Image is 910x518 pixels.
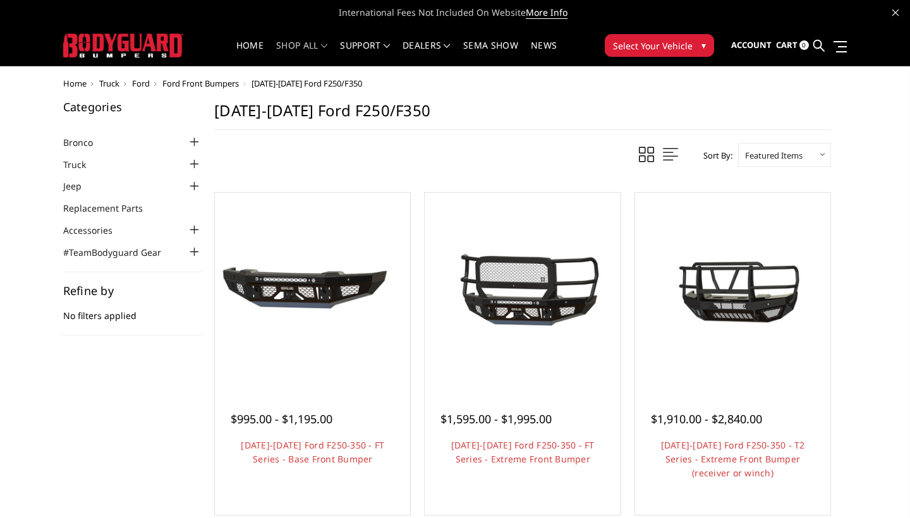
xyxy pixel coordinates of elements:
a: Ford Front Bumpers [162,78,239,89]
a: Home [63,78,87,89]
span: $1,595.00 - $1,995.00 [440,411,552,426]
a: #TeamBodyguard Gear [63,246,177,259]
a: 2023-2025 Ford F250-350 - FT Series - Extreme Front Bumper 2023-2025 Ford F250-350 - FT Series - ... [428,196,617,385]
span: 0 [799,40,809,50]
span: [DATE]-[DATE] Ford F250/F350 [252,78,362,89]
img: 2023-2025 Ford F250-350 - FT Series - Base Front Bumper [218,246,407,335]
span: Account [731,39,772,51]
a: SEMA Show [463,41,518,66]
a: Home [236,41,264,66]
span: $1,910.00 - $2,840.00 [651,411,762,426]
a: News [531,41,557,66]
a: [DATE]-[DATE] Ford F250-350 - FT Series - Extreme Front Bumper [451,439,595,465]
a: Truck [63,158,102,171]
a: shop all [276,41,327,66]
a: 2023-2025 Ford F250-350 - T2 Series - Extreme Front Bumper (receiver or winch) 2023-2025 Ford F25... [638,196,827,385]
button: Select Your Vehicle [605,34,714,57]
a: Jeep [63,179,97,193]
a: Truck [99,78,119,89]
div: No filters applied [63,285,202,335]
a: Account [731,28,772,63]
label: Sort By: [696,146,732,165]
a: [DATE]-[DATE] Ford F250-350 - FT Series - Base Front Bumper [241,439,384,465]
a: Ford [132,78,150,89]
a: Cart 0 [776,28,809,63]
h5: Categories [63,101,202,112]
a: Replacement Parts [63,202,159,215]
a: [DATE]-[DATE] Ford F250-350 - T2 Series - Extreme Front Bumper (receiver or winch) [661,439,805,479]
a: Support [340,41,390,66]
span: $995.00 - $1,195.00 [231,411,332,426]
span: Cart [776,39,798,51]
span: ▾ [701,39,706,52]
a: More Info [526,6,567,19]
a: Accessories [63,224,128,237]
a: Dealers [403,41,451,66]
a: Bronco [63,136,109,149]
img: BODYGUARD BUMPERS [63,33,183,57]
span: Select Your Vehicle [613,39,693,52]
h1: [DATE]-[DATE] Ford F250/F350 [214,101,831,130]
a: 2023-2025 Ford F250-350 - FT Series - Base Front Bumper [218,196,407,385]
img: 2023-2025 Ford F250-350 - T2 Series - Extreme Front Bumper (receiver or winch) [638,238,827,343]
h5: Refine by [63,285,202,296]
